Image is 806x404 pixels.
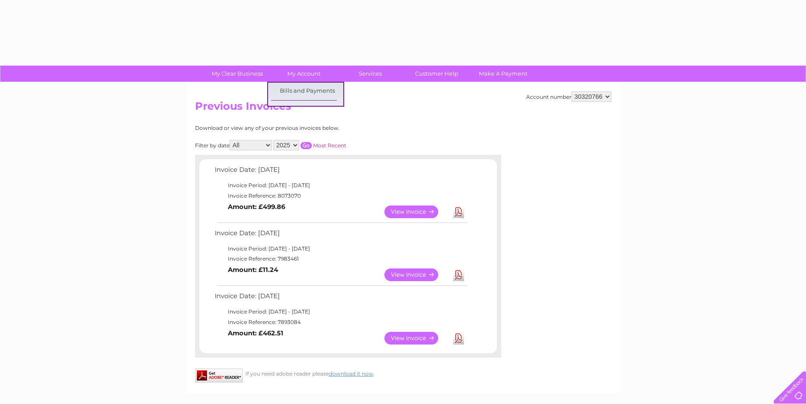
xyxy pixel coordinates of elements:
[467,66,539,82] a: Make A Payment
[213,306,468,317] td: Invoice Period: [DATE] - [DATE]
[271,83,343,100] a: Bills and Payments
[201,66,273,82] a: My Clear Business
[268,66,340,82] a: My Account
[213,227,468,244] td: Invoice Date: [DATE]
[195,369,501,377] div: If you need adobe reader please .
[384,332,449,345] a: View
[401,66,473,82] a: Customer Help
[213,244,468,254] td: Invoice Period: [DATE] - [DATE]
[213,191,468,201] td: Invoice Reference: 8073070
[228,266,278,274] b: Amount: £11.24
[228,329,283,337] b: Amount: £462.51
[384,268,449,281] a: View
[213,317,468,327] td: Invoice Reference: 7893084
[313,142,346,149] a: Most Recent
[195,125,425,131] div: Download or view any of your previous invoices below.
[228,203,285,211] b: Amount: £499.86
[213,164,468,180] td: Invoice Date: [DATE]
[334,66,406,82] a: Services
[453,268,464,281] a: Download
[213,180,468,191] td: Invoice Period: [DATE] - [DATE]
[271,101,343,118] a: Direct Debit
[453,332,464,345] a: Download
[384,205,449,218] a: View
[453,205,464,218] a: Download
[213,254,468,264] td: Invoice Reference: 7983461
[329,370,373,377] a: download it now
[195,140,425,150] div: Filter by date
[213,290,468,306] td: Invoice Date: [DATE]
[526,91,611,102] div: Account number
[195,100,611,117] h2: Previous Invoices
